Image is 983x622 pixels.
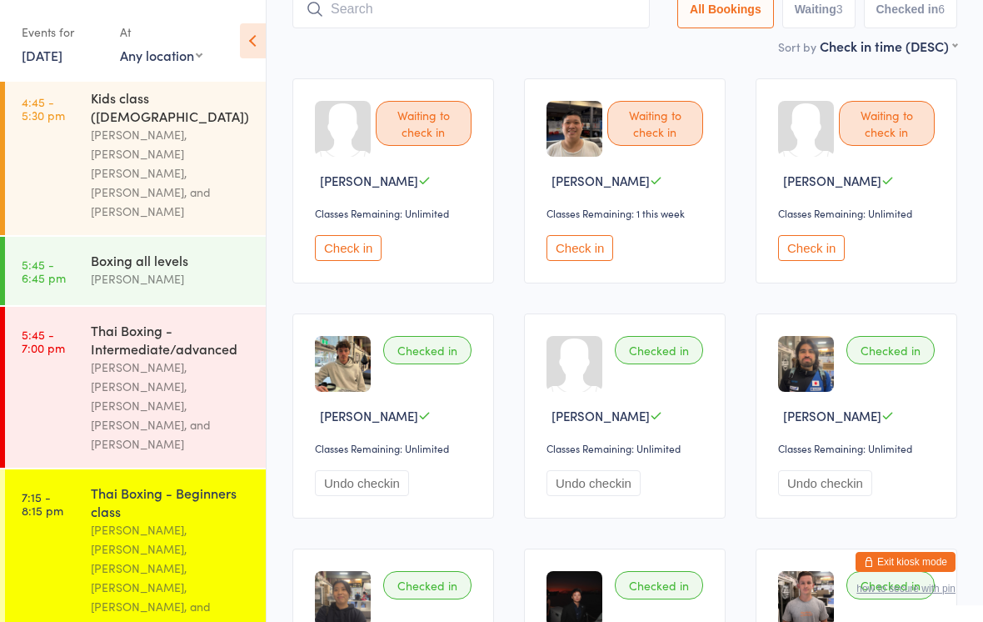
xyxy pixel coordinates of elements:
[91,358,252,454] div: [PERSON_NAME], [PERSON_NAME], [PERSON_NAME], [PERSON_NAME], and [PERSON_NAME]
[22,490,63,517] time: 7:15 - 8:15 pm
[778,38,816,55] label: Sort by
[5,237,266,305] a: 5:45 -6:45 pmBoxing all levels[PERSON_NAME]
[315,235,382,261] button: Check in
[778,441,940,455] div: Classes Remaining: Unlimited
[836,3,843,16] div: 3
[546,101,602,157] img: image1758603153.png
[22,95,65,122] time: 4:45 - 5:30 pm
[551,407,650,424] span: [PERSON_NAME]
[778,336,834,392] img: image1719828302.png
[91,484,252,520] div: Thai Boxing - Beginners class
[5,74,266,235] a: 4:45 -5:30 pmKids class ([DEMOGRAPHIC_DATA])[PERSON_NAME], [PERSON_NAME] [PERSON_NAME], [PERSON_N...
[22,258,66,284] time: 5:45 - 6:45 pm
[856,583,956,594] button: how to secure with pin
[778,206,940,220] div: Classes Remaining: Unlimited
[607,101,703,146] div: Waiting to check in
[839,101,935,146] div: Waiting to check in
[376,101,472,146] div: Waiting to check in
[320,172,418,189] span: [PERSON_NAME]
[546,470,641,496] button: Undo checkin
[546,206,708,220] div: Classes Remaining: 1 this week
[315,206,477,220] div: Classes Remaining: Unlimited
[383,336,472,364] div: Checked in
[938,3,945,16] div: 6
[383,571,472,599] div: Checked in
[320,407,418,424] span: [PERSON_NAME]
[315,470,409,496] button: Undo checkin
[91,125,252,221] div: [PERSON_NAME], [PERSON_NAME] [PERSON_NAME], [PERSON_NAME], and [PERSON_NAME]
[846,336,935,364] div: Checked in
[91,269,252,288] div: [PERSON_NAME]
[783,172,881,189] span: [PERSON_NAME]
[778,470,872,496] button: Undo checkin
[120,18,202,46] div: At
[778,235,845,261] button: Check in
[315,336,371,392] img: image1756708277.png
[546,235,613,261] button: Check in
[820,37,957,55] div: Check in time (DESC)
[315,441,477,455] div: Classes Remaining: Unlimited
[91,251,252,269] div: Boxing all levels
[91,321,252,358] div: Thai Boxing - Intermediate/advanced
[5,307,266,468] a: 5:45 -7:00 pmThai Boxing - Intermediate/advanced[PERSON_NAME], [PERSON_NAME], [PERSON_NAME], [PER...
[120,46,202,64] div: Any location
[22,46,62,64] a: [DATE]
[91,88,252,125] div: Kids class ([DEMOGRAPHIC_DATA])
[22,328,65,354] time: 5:45 - 7:00 pm
[22,18,103,46] div: Events for
[615,571,703,599] div: Checked in
[546,441,708,455] div: Classes Remaining: Unlimited
[846,571,935,599] div: Checked in
[551,172,650,189] span: [PERSON_NAME]
[856,552,956,572] button: Exit kiosk mode
[615,336,703,364] div: Checked in
[783,407,881,424] span: [PERSON_NAME]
